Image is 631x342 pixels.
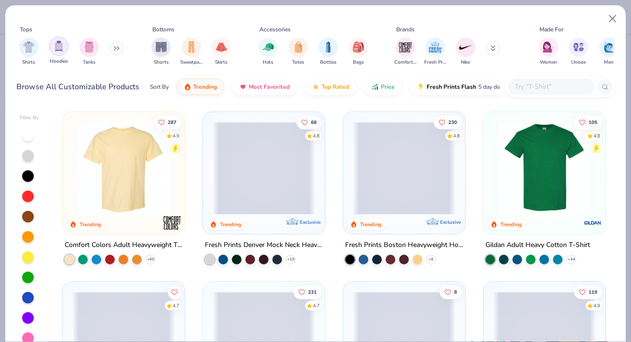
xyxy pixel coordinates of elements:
span: Exclusive [300,219,321,225]
div: 4.9 [173,132,179,139]
div: filter for Fresh Prints [424,38,446,66]
div: 4.7 [313,302,320,309]
button: Like [294,285,322,299]
span: Men [604,59,614,66]
button: filter button [456,38,475,66]
div: filter for Tanks [80,38,99,66]
button: filter button [539,38,558,66]
span: Bags [353,59,364,66]
img: db319196-8705-402d-8b46-62aaa07ed94f [493,122,596,215]
span: Most Favorited [249,83,290,91]
img: Fresh Prints Image [428,40,443,55]
div: filter for Women [539,38,558,66]
button: filter button [258,38,278,66]
span: 66 [311,120,317,124]
span: + 44 [568,257,575,262]
div: 4.7 [173,302,179,309]
button: Like [153,115,181,129]
div: Accessories [259,25,291,34]
button: filter button [289,38,308,66]
button: Like [434,115,462,129]
span: Shirts [22,59,35,66]
div: Browse All Customizable Products [16,81,139,93]
div: Fresh Prints Boston Heavyweight Hoodie [345,239,463,251]
img: Hats Image [263,41,274,53]
input: Try "T-Shirt" [514,81,588,92]
button: filter button [424,38,446,66]
img: Men Image [604,41,614,53]
div: filter for Hats [258,38,278,66]
span: Top Rated [322,83,349,91]
img: Unisex Image [573,41,584,53]
button: filter button [80,38,99,66]
div: Comfort Colors Adult Heavyweight T-Shirt [65,239,183,251]
div: filter for Nike [456,38,475,66]
button: Like [296,115,322,129]
button: filter button [19,38,39,66]
div: filter for Bottles [319,38,338,66]
button: filter button [319,38,338,66]
button: filter button [212,38,231,66]
button: Fresh Prints Flash5 day delivery [410,79,521,95]
img: Shirts Image [23,41,34,53]
div: Bottoms [152,25,175,34]
img: Gildan logo [583,213,603,233]
div: Brands [396,25,415,34]
button: filter button [394,38,416,66]
button: filter button [599,38,618,66]
span: Trending [193,83,217,91]
span: Fresh Prints Flash [427,83,476,91]
div: Sort By [150,82,169,91]
div: 4.8 [313,132,320,139]
div: filter for Shorts [151,38,171,66]
span: + 10 [287,257,295,262]
div: filter for Skirts [212,38,231,66]
span: + 60 [147,257,154,262]
span: Exclusive [440,219,461,225]
div: 4.8 [593,132,600,139]
div: Gildan Adult Heavy Cotton T-Shirt [485,239,590,251]
span: 5 day delivery [478,82,514,93]
span: Totes [292,59,304,66]
span: Bottles [320,59,336,66]
button: Like [440,285,462,299]
div: filter for Hoodies [49,37,68,65]
button: Most Favorited [232,79,297,95]
img: most_fav.gif [239,83,247,91]
img: Sweatpants Image [186,41,197,53]
span: Fresh Prints [424,59,446,66]
img: Bags Image [353,41,363,53]
img: trending.gif [184,83,191,91]
span: Hats [263,59,273,66]
button: filter button [569,38,588,66]
span: 119 [589,289,597,294]
span: 105 [589,120,597,124]
span: 287 [168,120,176,124]
span: Nike [461,59,470,66]
button: filter button [180,38,202,66]
span: Hoodies [50,58,68,65]
button: filter button [151,38,171,66]
span: Comfort Colors [394,59,416,66]
span: Tanks [83,59,95,66]
span: 230 [448,120,457,124]
button: Close [604,10,622,28]
button: Like [574,115,602,129]
img: Women Image [543,41,554,53]
img: 029b8af0-80e6-406f-9fdc-fdf898547912 [72,122,175,215]
img: TopRated.gif [312,83,320,91]
img: Skirts Image [216,41,227,53]
div: 4.8 [453,132,460,139]
span: 231 [308,289,317,294]
img: flash.gif [417,83,425,91]
div: filter for Sweatpants [180,38,202,66]
img: Totes Image [293,41,304,53]
img: Comfort Colors logo [162,213,182,233]
div: 4.9 [593,302,600,309]
div: filter for Totes [289,38,308,66]
img: Bottles Image [323,41,334,53]
div: filter for Unisex [569,38,588,66]
img: Comfort Colors Image [398,40,413,55]
span: Women [540,59,557,66]
img: Shorts Image [156,41,167,53]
